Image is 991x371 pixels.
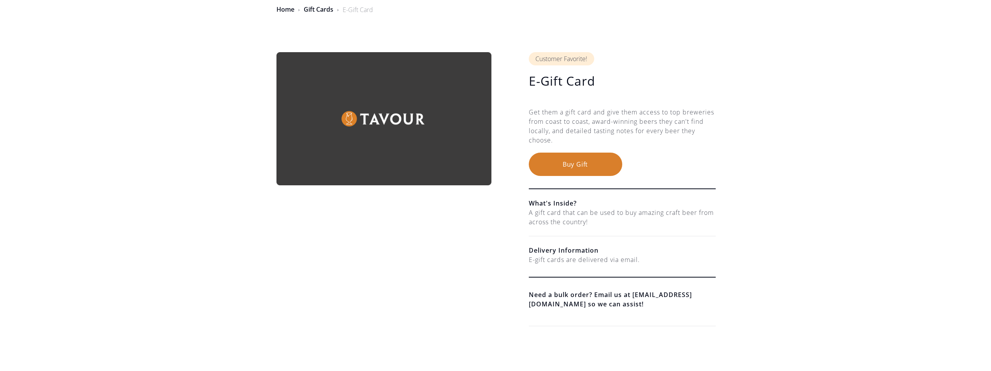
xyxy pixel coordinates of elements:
[304,5,333,14] a: Gift Cards
[529,107,716,153] div: Get them a gift card and give them access to top breweries from coast to coast, award-winning bee...
[529,52,594,65] div: Customer Favorite!
[529,290,716,309] a: Need a bulk order? Email us at [EMAIL_ADDRESS][DOMAIN_NAME] so we can assist!
[529,199,716,208] h6: What's Inside?
[529,73,716,89] h1: E-Gift Card
[529,153,622,176] button: Buy Gift
[529,208,716,227] div: A gift card that can be used to buy amazing craft beer from across the country!
[529,246,716,255] h6: Delivery Information
[276,5,294,14] a: Home
[343,5,373,14] div: E-Gift Card
[529,255,716,264] div: E-gift cards are delivered via email.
